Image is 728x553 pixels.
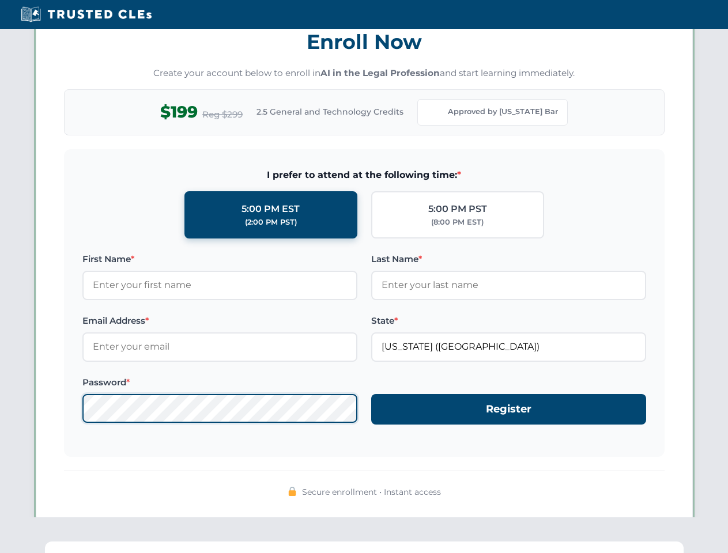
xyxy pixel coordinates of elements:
span: Approved by [US_STATE] Bar [448,106,558,118]
span: Secure enrollment • Instant access [302,486,441,498]
span: $199 [160,99,198,125]
label: First Name [82,252,357,266]
div: (8:00 PM EST) [431,217,484,228]
span: 2.5 General and Technology Credits [257,105,403,118]
p: Create your account below to enroll in and start learning immediately. [64,67,665,80]
span: Reg $299 [202,108,243,122]
div: (2:00 PM PST) [245,217,297,228]
div: 5:00 PM EST [242,202,300,217]
button: Register [371,394,646,425]
div: 5:00 PM PST [428,202,487,217]
input: Enter your first name [82,271,357,300]
label: State [371,314,646,328]
label: Email Address [82,314,357,328]
span: I prefer to attend at the following time: [82,168,646,183]
label: Last Name [371,252,646,266]
img: Trusted CLEs [17,6,155,23]
img: Florida Bar [427,104,443,120]
h3: Enroll Now [64,24,665,60]
label: Password [82,376,357,389]
input: Florida (FL) [371,332,646,361]
input: Enter your last name [371,271,646,300]
img: 🔒 [288,487,297,496]
input: Enter your email [82,332,357,361]
strong: AI in the Legal Profession [320,67,440,78]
